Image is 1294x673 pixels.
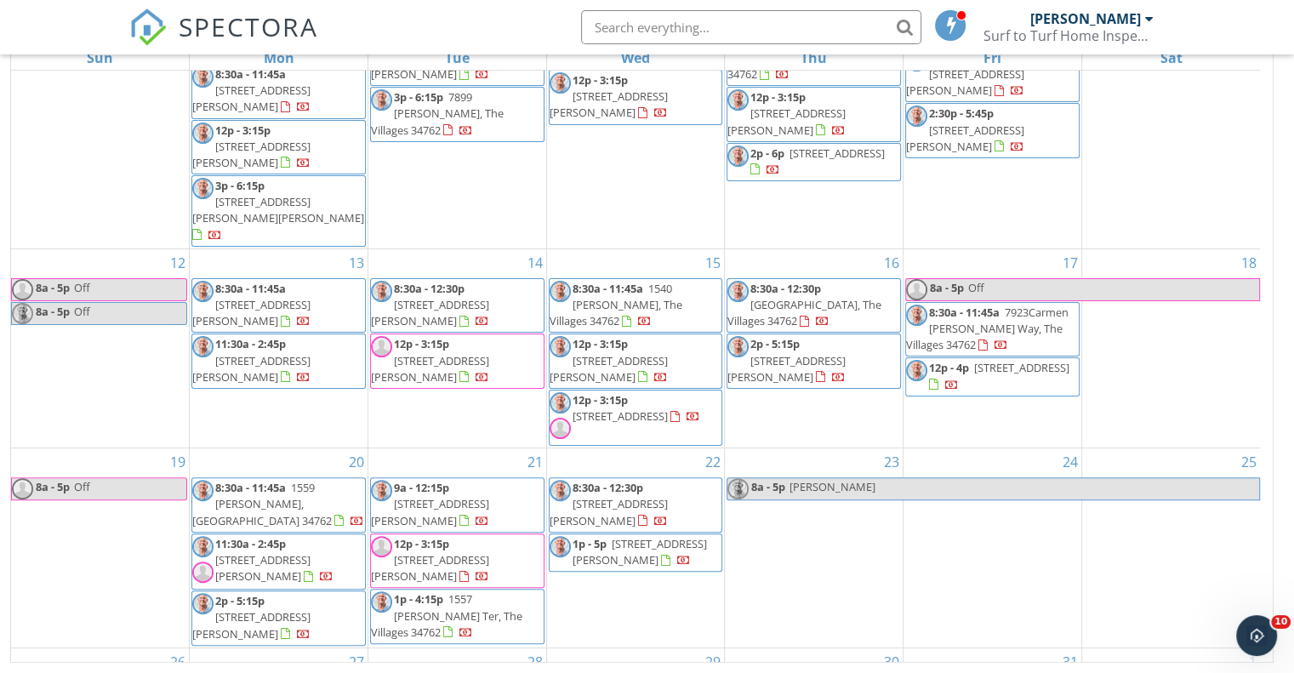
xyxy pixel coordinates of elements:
span: 7923Carmen [PERSON_NAME] Way, The Villages 34762 [906,305,1069,352]
a: 12p - 3:15p [STREET_ADDRESS][PERSON_NAME] [191,120,366,175]
a: 12p - 3:15p [STREET_ADDRESS][PERSON_NAME] [370,533,544,589]
td: Go to October 21, 2025 [368,448,546,647]
img: tom_stevens_profile_pic.jpg [550,72,571,94]
a: 12p - 3:15p [STREET_ADDRESS][PERSON_NAME] [371,336,489,384]
img: tom_stevens_profile_pic.jpg [192,66,214,88]
a: 8:30a - 12:30p [STREET_ADDRESS][PERSON_NAME] [371,281,489,328]
span: 12p - 3:15p [215,123,271,138]
td: Go to October 24, 2025 [904,448,1082,647]
span: 12p - 3:15p [394,336,449,351]
img: tom_stevens_profile_pic.jpg [906,305,927,326]
img: tom_stevens_profile_pic.jpg [192,123,214,144]
iframe: Intercom live chat [1236,615,1277,656]
a: 8:30a - 12:30p [STREET_ADDRESS][PERSON_NAME] [550,480,668,528]
a: 12p - 3:15p [STREET_ADDRESS][PERSON_NAME] [549,334,723,389]
a: 8:30a - 11:45a 1559 [PERSON_NAME], [GEOGRAPHIC_DATA] 34762 [191,477,366,533]
span: [STREET_ADDRESS] [974,360,1069,375]
a: Go to October 23, 2025 [881,448,903,476]
a: Sunday [83,46,117,70]
span: [STREET_ADDRESS][PERSON_NAME][PERSON_NAME] [192,194,364,225]
a: 2p - 6p [STREET_ADDRESS] [750,145,885,177]
input: Search everything... [581,10,921,44]
img: default-user-f0147aede5fd5fa78ca7ade42f37bd4542148d508eef1c3d3ea960f66861d68b.jpg [550,418,571,439]
span: [STREET_ADDRESS][PERSON_NAME] [727,106,846,137]
td: Go to October 22, 2025 [546,448,725,647]
span: 8a - 5p [35,478,71,499]
span: 12p - 3:15p [573,72,628,88]
span: 8a - 5p [750,478,786,499]
span: [STREET_ADDRESS][PERSON_NAME] [192,83,311,114]
img: tom_stevens_profile_pic.jpg [906,106,927,127]
img: tom_stevens_profile_pic.jpg [192,593,214,614]
a: 8:30a - 12:30p [STREET_ADDRESS][PERSON_NAME] [370,278,544,334]
img: tom_stevens_profile_pic.jpg [192,281,214,302]
a: 8:30a - 11:45a 1559 [PERSON_NAME], [GEOGRAPHIC_DATA] 34762 [192,480,364,528]
img: default-user-f0147aede5fd5fa78ca7ade42f37bd4542148d508eef1c3d3ea960f66861d68b.jpg [371,536,392,557]
span: [PERSON_NAME] [790,479,875,494]
img: tom_stevens_profile_pic.jpg [192,480,214,501]
a: Go to October 16, 2025 [881,249,903,277]
a: 12p - 3:15p [STREET_ADDRESS] [549,390,723,446]
span: 1p - 5p [573,536,607,551]
span: [STREET_ADDRESS][PERSON_NAME] [371,50,489,82]
a: 9a - 12:15p [STREET_ADDRESS][PERSON_NAME] [370,477,544,533]
span: 3p - 6:15p [215,178,265,193]
a: 12p - 3:15p [STREET_ADDRESS][PERSON_NAME] [549,70,723,125]
td: Go to October 23, 2025 [725,448,904,647]
a: Go to October 12, 2025 [167,249,189,277]
div: [PERSON_NAME] [1030,10,1141,27]
span: [STREET_ADDRESS] [790,145,885,161]
span: [STREET_ADDRESS][PERSON_NAME] [550,353,668,385]
img: tom_stevens_profile_pic.jpg [550,536,571,557]
span: 3p - 6:15p [394,89,443,105]
a: SPECTORA [129,23,318,59]
img: default-user-f0147aede5fd5fa78ca7ade42f37bd4542148d508eef1c3d3ea960f66861d68b.jpg [12,478,33,499]
span: [STREET_ADDRESS][PERSON_NAME] [550,88,668,120]
span: [STREET_ADDRESS][PERSON_NAME] [192,353,311,385]
span: 7899 [PERSON_NAME], The Villages 34762 [371,89,504,137]
a: Go to October 24, 2025 [1059,448,1081,476]
a: Go to October 15, 2025 [702,249,724,277]
span: Off [74,479,90,494]
a: 8:30a - 11:45a [STREET_ADDRESS][PERSON_NAME] [191,64,366,119]
a: 3p - 6:15p 7899 [PERSON_NAME], The Villages 34762 [371,89,504,137]
span: 1540 [PERSON_NAME], The Villages 34762 [550,281,682,328]
img: default-user-f0147aede5fd5fa78ca7ade42f37bd4542148d508eef1c3d3ea960f66861d68b.jpg [192,562,214,583]
a: 8:30a - 11:45a [STREET_ADDRESS][PERSON_NAME] [192,66,311,114]
a: 9a - 12:15p [STREET_ADDRESS][PERSON_NAME] [371,480,489,528]
a: [STREET_ADDRESS][PERSON_NAME] [905,48,1080,103]
span: [STREET_ADDRESS][PERSON_NAME] [192,609,311,641]
img: tom_stevens_profile_pic.jpg [192,536,214,557]
a: 11:30a - 2:45p [STREET_ADDRESS][PERSON_NAME] [215,536,333,584]
span: [STREET_ADDRESS][PERSON_NAME] [906,66,1024,98]
img: tom_stevens_profile_pic.jpg [727,145,749,167]
a: 12p - 3:15p [STREET_ADDRESS][PERSON_NAME] [727,87,901,142]
span: 1559 [PERSON_NAME], [GEOGRAPHIC_DATA] 34762 [192,480,332,528]
a: 3p - 6:15p 7899 [PERSON_NAME], The Villages 34762 [370,87,544,142]
a: Go to October 18, 2025 [1238,249,1260,277]
span: 12p - 3:15p [750,89,806,105]
a: 8:30a - 12:30p [GEOGRAPHIC_DATA], The Villages 34762 [727,281,881,328]
span: 8:30a - 11:45a [215,281,286,296]
a: Tuesday [442,46,473,70]
span: 8:30a - 12:30p [750,281,821,296]
a: 2p - 5:15p [STREET_ADDRESS][PERSON_NAME] [192,593,311,641]
img: tom_stevens_profile_pic.jpg [550,336,571,357]
a: 2:30p - 5:45p [STREET_ADDRESS][PERSON_NAME] [905,103,1080,158]
img: tom_stevens_profile_pic.jpg [550,480,571,501]
span: 11:30a - 2:45p [215,336,286,351]
img: tom_stevens_profile_pic.jpg [906,360,927,381]
span: [STREET_ADDRESS] [573,408,668,424]
span: 1p - 4:15p [394,591,443,607]
img: tom_stevens_profile_pic.jpg [727,281,749,302]
a: 2:30p - 5:45p [STREET_ADDRESS][PERSON_NAME] [906,106,1024,153]
a: 12p - 3:15p [STREET_ADDRESS][PERSON_NAME] [550,336,668,384]
a: 8:30a - 11:45a [STREET_ADDRESS][PERSON_NAME] [191,278,366,334]
img: default-user-f0147aede5fd5fa78ca7ade42f37bd4542148d508eef1c3d3ea960f66861d68b.jpg [12,279,33,300]
span: 12p - 3:15p [394,536,449,551]
span: 8:30a - 12:30p [573,480,643,495]
td: Go to October 19, 2025 [11,448,190,647]
a: 8:30a - 11:45a 7923Carmen [PERSON_NAME] Way, The Villages 34762 [906,305,1069,352]
a: 12p - 3:15p [STREET_ADDRESS][PERSON_NAME] [727,89,846,137]
span: 8a - 5p [929,279,965,300]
